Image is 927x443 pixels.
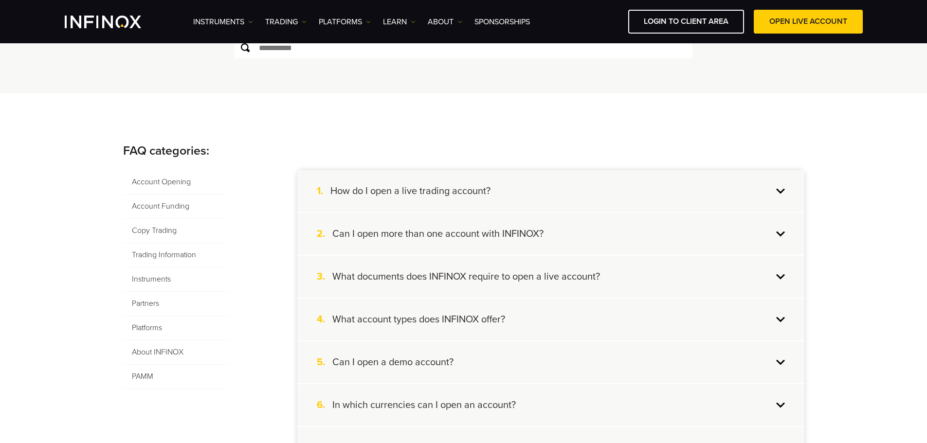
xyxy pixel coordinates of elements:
[317,270,332,283] span: 3.
[123,243,228,267] span: Trading Information
[317,313,332,326] span: 4.
[332,399,516,411] h4: In which currencies can I open an account?
[123,142,804,160] p: FAQ categories:
[123,340,228,365] span: About INFINOX
[317,399,332,411] span: 6.
[332,270,600,283] h4: What documents does INFINOX require to open a live account?
[265,16,307,28] a: TRADING
[193,16,253,28] a: Instruments
[428,16,462,28] a: ABOUT
[123,365,228,389] span: PAMM
[317,356,332,369] span: 5.
[628,10,744,34] a: LOGIN TO CLIENT AREA
[317,185,330,197] span: 1.
[123,316,228,340] span: Platforms
[123,267,228,292] span: Instruments
[383,16,416,28] a: Learn
[317,228,332,240] span: 2.
[123,195,228,219] span: Account Funding
[319,16,371,28] a: PLATFORMS
[65,16,164,28] a: INFINOX Logo
[332,228,544,240] h4: Can I open more than one account with INFINOX?
[123,219,228,243] span: Copy Trading
[123,292,228,316] span: Partners
[123,170,228,195] span: Account Opening
[332,313,505,326] h4: What account types does INFINOX offer?
[754,10,863,34] a: OPEN LIVE ACCOUNT
[332,356,454,369] h4: Can I open a demo account?
[330,185,491,197] h4: How do I open a live trading account?
[474,16,530,28] a: SPONSORSHIPS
